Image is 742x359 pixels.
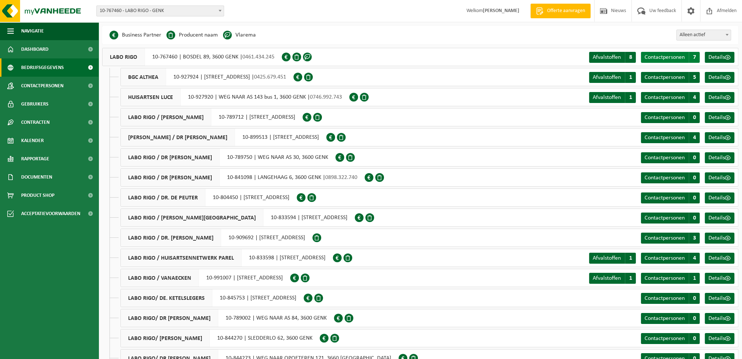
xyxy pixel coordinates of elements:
span: Contactpersonen [645,95,685,100]
span: Contactpersonen [645,336,685,341]
a: Details [705,213,734,224]
a: Details [705,233,734,244]
div: 10-991007 | [STREET_ADDRESS] [120,269,290,287]
span: Bedrijfsgegevens [21,58,64,77]
span: HUISARTSEN LUCE [121,88,181,106]
span: 3 [689,233,700,244]
span: Details [708,115,725,121]
span: LABO RIGO/ DE. KETELSLEGERS [121,289,212,307]
div: 10-841098 | LANGEHAAG 6, 3600 GENK | [120,168,365,187]
a: Details [705,333,734,344]
span: Alleen actief [677,30,731,40]
span: 5 [689,72,700,83]
span: BGC ALTHEA [121,68,166,86]
span: 0 [689,192,700,203]
span: 4 [689,253,700,264]
div: 10-833598 | [STREET_ADDRESS] [120,249,333,267]
span: Product Shop [21,186,54,205]
span: Details [708,336,725,341]
a: Details [705,52,734,63]
span: Details [708,54,725,60]
span: Contactpersonen [645,215,685,221]
span: 0 [689,293,700,304]
span: Contracten [21,113,50,131]
span: Navigatie [21,22,44,40]
span: Afvalstoffen [593,75,621,80]
a: Details [705,72,734,83]
a: Details [705,132,734,143]
span: LABO RIGO / DR [PERSON_NAME] [121,169,220,186]
a: Contactpersonen 0 [641,172,700,183]
span: [PERSON_NAME] / DR [PERSON_NAME] [121,129,235,146]
span: 0 [689,152,700,163]
li: Business Partner [109,30,161,41]
span: Contactpersonen [645,155,685,161]
span: LABO RIGO / DR [PERSON_NAME] [121,149,220,166]
span: Documenten [21,168,52,186]
span: Contactpersonen [645,235,685,241]
span: LABO RIGO / [PERSON_NAME] [121,108,211,126]
span: Dashboard [21,40,49,58]
div: 10-845753 | [STREET_ADDRESS] [120,289,304,307]
span: Gebruikers [21,95,49,113]
a: Afvalstoffen 1 [589,72,636,83]
div: 10-899513 | [STREET_ADDRESS] [120,128,326,146]
div: 10-844270 | SLEDDERLO 62, 3600 GENK [120,329,320,347]
span: 0746.992.743 [310,94,342,100]
a: Details [705,112,734,123]
a: Contactpersonen 5 [641,72,700,83]
span: Details [708,155,725,161]
span: 8 [625,52,636,63]
span: 1 [689,273,700,284]
span: Details [708,175,725,181]
span: Contactpersonen [645,295,685,301]
a: Contactpersonen 0 [641,213,700,224]
span: Contactpersonen [645,316,685,321]
a: Contactpersonen 4 [641,253,700,264]
span: 0 [689,112,700,123]
span: Afvalstoffen [593,95,621,100]
a: Details [705,172,734,183]
span: 7 [689,52,700,63]
span: 0425.679.451 [254,74,286,80]
a: Contactpersonen 7 [641,52,700,63]
a: Afvalstoffen 1 [589,273,636,284]
span: Contactpersonen [21,77,64,95]
a: Afvalstoffen 8 [589,52,636,63]
div: 10-789002 | WEG NAAR AS 84, 3600 GENK [120,309,334,327]
span: 0461.434.245 [242,54,274,60]
a: Contactpersonen 0 [641,112,700,123]
a: Details [705,273,734,284]
a: Contactpersonen 0 [641,152,700,163]
a: Contactpersonen 0 [641,293,700,304]
span: LABO RIGO/ [PERSON_NAME] [121,329,210,347]
a: Contactpersonen 0 [641,313,700,324]
a: Afvalstoffen 1 [589,92,636,103]
div: 10-789712 | [STREET_ADDRESS] [120,108,303,126]
span: Contactpersonen [645,115,685,121]
span: 0898.322.740 [325,175,357,180]
span: Details [708,316,725,321]
div: 10-767460 | BOSDEL 89, 3600 GENK | [102,48,282,66]
span: 0 [689,333,700,344]
span: Contactpersonen [645,135,685,141]
a: Details [705,313,734,324]
span: Contactpersonen [645,54,685,60]
span: Afvalstoffen [593,275,621,281]
span: Details [708,135,725,141]
a: Details [705,152,734,163]
span: Offerte aanvragen [545,7,587,15]
span: 0 [689,213,700,224]
span: LABO RIGO / DR. [PERSON_NAME] [121,229,221,247]
span: LABO RIGO / VANAECKEN [121,269,199,287]
span: Details [708,75,725,80]
span: 1 [625,273,636,284]
a: Contactpersonen 1 [641,273,700,284]
span: Contactpersonen [645,255,685,261]
a: Offerte aanvragen [530,4,591,18]
span: Contactpersonen [645,175,685,181]
a: Details [705,293,734,304]
span: Rapportage [21,150,49,168]
a: Details [705,253,734,264]
span: Details [708,255,725,261]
